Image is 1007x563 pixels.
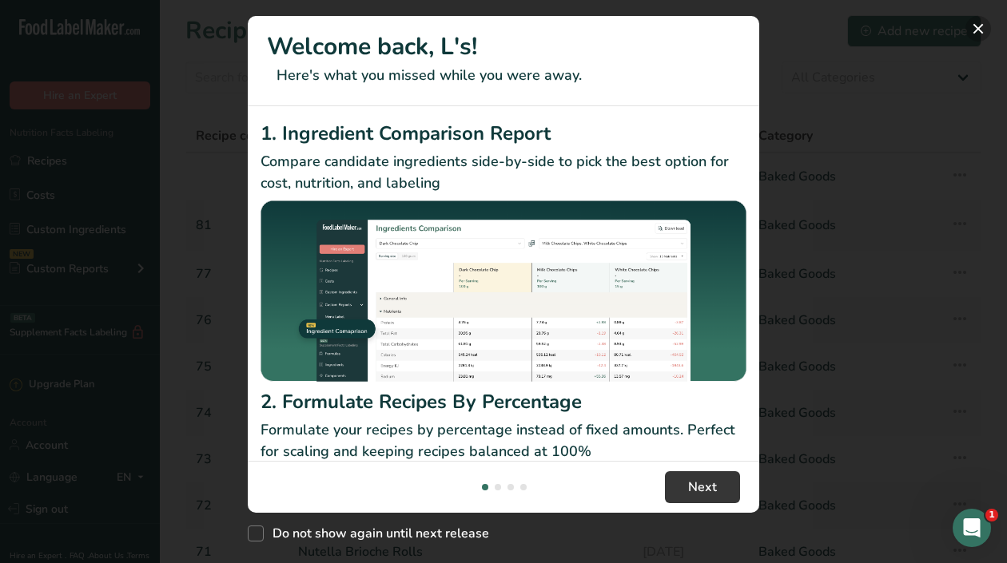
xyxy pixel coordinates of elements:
[261,419,746,462] p: Formulate your recipes by percentage instead of fixed amounts. Perfect for scaling and keeping re...
[261,151,746,194] p: Compare candidate ingredients side-by-side to pick the best option for cost, nutrition, and labeling
[953,509,991,547] iframe: Intercom live chat
[261,387,746,416] h2: 2. Formulate Recipes By Percentage
[261,200,746,382] img: Ingredient Comparison Report
[267,65,740,86] p: Here's what you missed while you were away.
[985,509,998,521] span: 1
[261,119,746,148] h2: 1. Ingredient Comparison Report
[688,478,717,497] span: Next
[267,29,740,65] h1: Welcome back, L's!
[264,525,489,541] span: Do not show again until next release
[665,471,740,503] button: Next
